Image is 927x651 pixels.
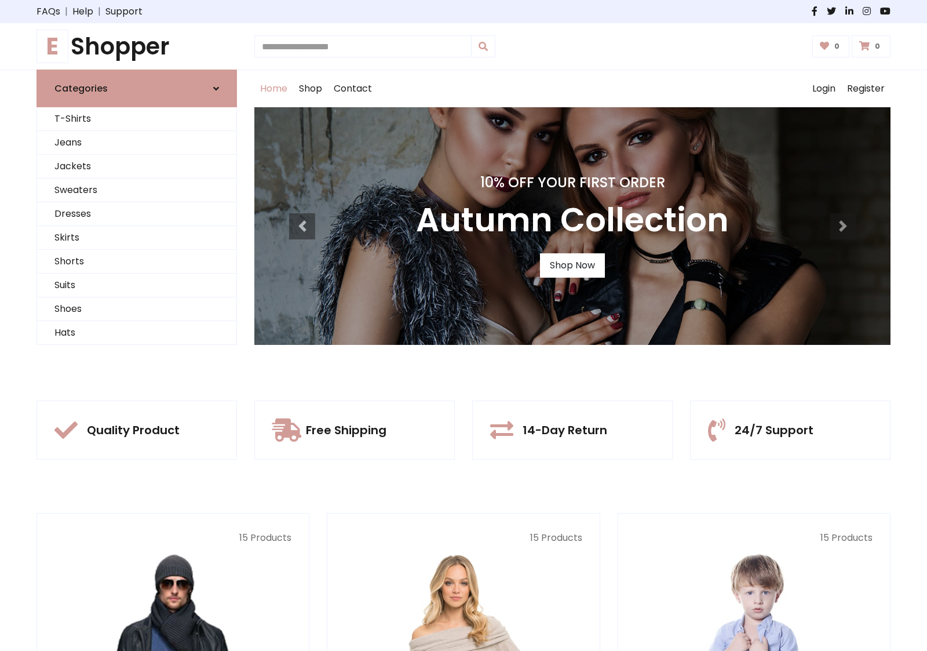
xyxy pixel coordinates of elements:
a: Jackets [37,155,236,179]
h5: Free Shipping [306,423,386,437]
a: FAQs [37,5,60,19]
a: Categories [37,70,237,107]
span: 0 [872,41,883,52]
a: Help [72,5,93,19]
a: Login [806,70,841,107]
span: | [93,5,105,19]
a: 0 [812,35,850,57]
a: Suits [37,274,236,297]
a: Dresses [37,202,236,226]
a: Jeans [37,131,236,155]
span: E [37,30,68,63]
h1: Shopper [37,32,237,60]
p: 15 Products [636,531,873,545]
h5: Quality Product [87,423,180,437]
h5: 14-Day Return [523,423,607,437]
h4: 10% Off Your First Order [416,174,729,191]
a: EShopper [37,32,237,60]
a: Register [841,70,890,107]
a: 0 [852,35,890,57]
h3: Autumn Collection [416,201,729,239]
a: Home [254,70,293,107]
a: Shoes [37,297,236,321]
a: T-Shirts [37,107,236,131]
a: Skirts [37,226,236,250]
a: Shop Now [540,253,605,278]
span: 0 [831,41,842,52]
h5: 24/7 Support [735,423,813,437]
span: | [60,5,72,19]
a: Contact [328,70,378,107]
h6: Categories [54,83,108,94]
a: Support [105,5,143,19]
a: Shop [293,70,328,107]
p: 15 Products [345,531,582,545]
a: Hats [37,321,236,345]
a: Shorts [37,250,236,274]
a: Sweaters [37,179,236,202]
p: 15 Products [54,531,291,545]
